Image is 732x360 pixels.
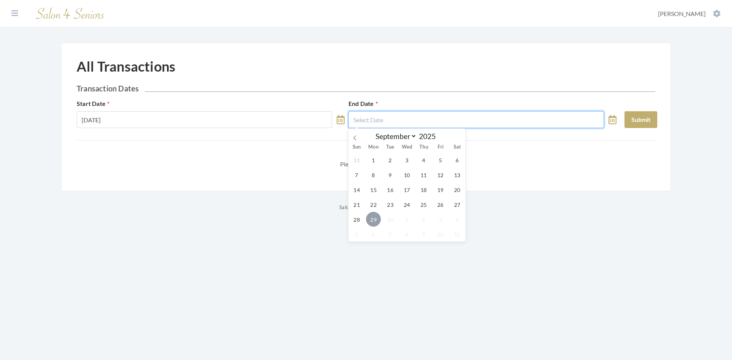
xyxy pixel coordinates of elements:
[656,10,723,18] button: [PERSON_NAME]
[365,145,382,150] span: Mon
[450,227,465,242] span: October 11, 2025
[416,152,431,167] span: September 4, 2025
[349,182,364,197] span: September 14, 2025
[624,111,657,128] button: Submit
[372,131,417,141] select: Month
[349,152,364,167] span: August 31, 2025
[400,212,414,227] span: October 1, 2025
[383,182,398,197] span: September 16, 2025
[366,182,381,197] span: September 15, 2025
[348,145,365,150] span: Sun
[349,167,364,182] span: September 7, 2025
[433,197,448,212] span: September 26, 2025
[658,10,706,17] span: [PERSON_NAME]
[450,197,465,212] span: September 27, 2025
[433,152,448,167] span: September 5, 2025
[416,167,431,182] span: September 11, 2025
[383,152,398,167] span: September 2, 2025
[383,167,398,182] span: September 9, 2025
[433,167,448,182] span: September 12, 2025
[383,212,398,227] span: September 30, 2025
[61,203,671,212] p: Salon 4 Seniors © 2025
[349,212,364,227] span: September 28, 2025
[433,212,448,227] span: October 3, 2025
[416,227,431,242] span: October 9, 2025
[400,227,414,242] span: October 8, 2025
[348,99,378,108] label: End Date
[417,132,442,141] input: Year
[383,197,398,212] span: September 23, 2025
[366,152,381,167] span: September 1, 2025
[450,182,465,197] span: September 20, 2025
[449,145,466,150] span: Sat
[450,212,465,227] span: October 4, 2025
[416,182,431,197] span: September 18, 2025
[400,152,414,167] span: September 3, 2025
[32,5,108,22] img: Salon 4 Seniors
[416,212,431,227] span: October 2, 2025
[400,197,414,212] span: September 24, 2025
[349,227,364,242] span: October 5, 2025
[416,145,432,150] span: Thu
[366,227,381,242] span: October 6, 2025
[382,145,399,150] span: Tue
[433,227,448,242] span: October 10, 2025
[400,182,414,197] span: September 17, 2025
[400,167,414,182] span: September 10, 2025
[433,182,448,197] span: September 19, 2025
[366,212,381,227] span: September 29, 2025
[77,99,109,108] label: Start Date
[416,197,431,212] span: September 25, 2025
[366,197,381,212] span: September 22, 2025
[608,111,616,128] a: toggle
[450,167,465,182] span: September 13, 2025
[450,152,465,167] span: September 6, 2025
[77,84,655,93] h2: Transaction Dates
[77,159,655,170] p: Please select dates.
[349,197,364,212] span: September 21, 2025
[383,227,398,242] span: October 7, 2025
[366,167,381,182] span: September 8, 2025
[77,58,175,75] h1: All Transactions
[337,111,345,128] a: toggle
[399,145,416,150] span: Wed
[348,111,604,128] input: Select Date
[77,111,332,128] input: Select Date
[432,145,449,150] span: Fri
